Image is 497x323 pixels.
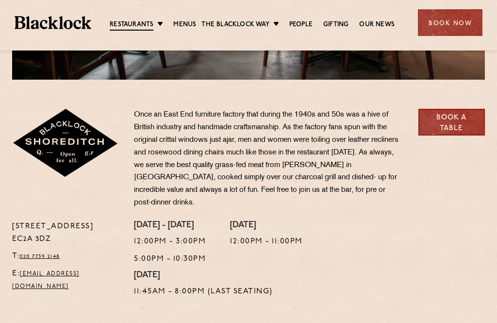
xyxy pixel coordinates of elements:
[134,236,206,248] p: 12:00pm - 3:00pm
[289,20,313,30] a: People
[359,20,395,30] a: Our News
[134,109,404,209] p: Once an East End furniture factory that during the 1940s and 50s was a hive of British industry a...
[15,16,91,29] img: BL_Textured_Logo-footer-cropped.svg
[418,109,485,136] a: Book a Table
[12,250,119,263] p: T:
[12,268,119,293] p: E:
[201,20,269,30] a: The Blacklock Way
[418,9,482,36] div: Book Now
[134,253,206,266] p: 5:00pm - 10:30pm
[12,109,119,178] img: Shoreditch-stamp-v2-default.svg
[173,20,196,30] a: Menus
[19,254,60,259] a: 020 7739 2148
[230,221,303,231] h4: [DATE]
[230,236,303,248] p: 12:00pm - 11:00pm
[12,221,119,246] p: [STREET_ADDRESS] EC2A 3DZ
[134,286,273,298] p: 11:45am - 8:00pm (Last seating)
[134,221,206,231] h4: [DATE] - [DATE]
[110,20,153,31] a: Restaurants
[323,20,348,30] a: Gifting
[12,271,80,289] a: [EMAIL_ADDRESS][DOMAIN_NAME]
[134,271,273,281] h4: [DATE]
